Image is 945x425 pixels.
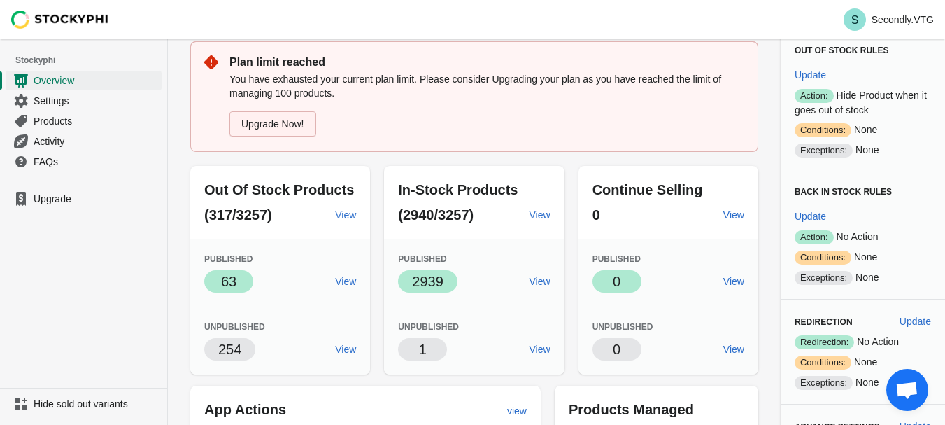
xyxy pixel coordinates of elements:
span: 0 [613,342,620,357]
a: Hide sold out variants [6,394,162,414]
a: View [329,337,362,362]
p: None [795,375,931,390]
span: view [507,405,527,417]
span: Unpublished [204,322,265,332]
p: No Action [795,230,931,244]
span: App Actions [204,402,286,417]
a: View [524,337,556,362]
span: Activity [34,134,159,148]
p: 1 [419,340,427,359]
span: Conditions: [795,356,851,370]
span: Overview [34,74,159,88]
span: Conditions: [795,251,851,265]
span: Update [900,316,931,327]
span: View [335,344,356,355]
span: Avatar with initials S [844,8,866,31]
p: Secondly.VTG [872,14,934,25]
a: View [718,202,750,228]
a: Activity [6,131,162,151]
span: Hide sold out variants [34,397,159,411]
a: Upgrade [6,189,162,209]
span: Published [592,254,641,264]
span: Exceptions: [795,271,853,285]
span: View [335,276,356,287]
span: Settings [34,94,159,108]
span: View [723,276,744,287]
span: FAQs [34,155,159,169]
span: In-Stock Products [398,182,518,197]
a: View [524,269,556,294]
span: Out Of Stock Products [204,182,354,197]
span: Published [204,254,253,264]
span: View [723,344,744,355]
button: Avatar with initials SSecondly.VTG [838,6,939,34]
a: Overview [6,70,162,90]
span: Products [34,114,159,128]
span: 254 [218,342,241,357]
span: 0 [613,274,620,289]
text: S [851,14,858,26]
a: Products [6,111,162,131]
span: Redirection: [795,335,854,349]
span: Exceptions: [795,376,853,390]
a: view [502,398,532,424]
button: Update [789,62,832,88]
span: Products Managed [569,402,694,417]
span: 0 [592,207,600,223]
span: Action: [795,89,834,103]
button: Update [894,309,937,334]
span: Published [398,254,446,264]
h3: Out of Stock Rules [795,45,931,56]
a: View [329,269,362,294]
a: View [718,337,750,362]
p: None [795,123,931,137]
span: Exceptions: [795,144,853,158]
span: (317/3257) [204,207,272,223]
span: Stockyphi [15,53,167,67]
span: Action: [795,230,834,244]
span: View [530,344,550,355]
p: None [795,355,931,370]
button: Update [789,204,832,229]
p: None [795,270,931,285]
p: Hide Product when it goes out of stock [795,88,931,117]
img: Stockyphi [11,11,109,29]
span: View [530,276,550,287]
a: View [524,202,556,228]
h3: Back in Stock Rules [795,186,931,197]
span: 63 [221,274,236,289]
span: Upgrade [34,192,159,206]
span: Update [795,69,826,81]
p: None [795,143,931,158]
a: View [718,269,750,294]
a: Settings [6,90,162,111]
span: Update [795,211,826,222]
span: View [723,209,744,221]
span: Continue Selling [592,182,703,197]
p: You have exhausted your current plan limit. Please consider Upgrading your plan as you have reach... [229,72,744,100]
p: None [795,250,931,265]
span: 2939 [412,274,443,289]
span: (2940/3257) [398,207,474,223]
span: Unpublished [592,322,653,332]
a: FAQs [6,151,162,172]
h3: Redirection [795,316,888,328]
span: Unpublished [398,322,459,332]
span: View [530,209,550,221]
p: Plan limit reached [229,54,744,71]
a: Open chat [886,369,928,411]
span: View [335,209,356,221]
span: Conditions: [795,123,851,137]
a: View [329,202,362,228]
a: Upgrade Now! [229,111,316,137]
p: No Action [795,335,931,349]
